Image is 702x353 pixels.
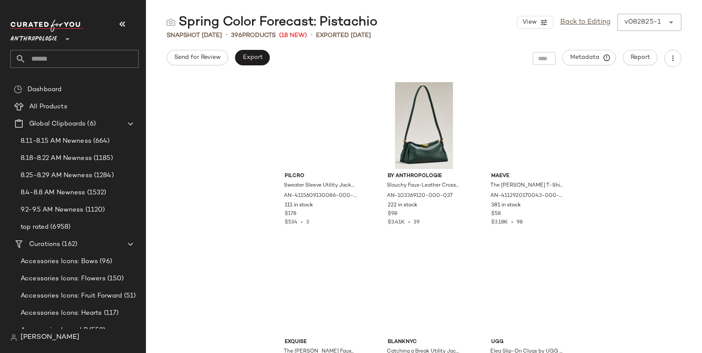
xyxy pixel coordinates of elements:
span: Curations [29,239,60,249]
span: The [PERSON_NAME] T-Shirt by Maeve in Green, Women's, Size: Large, Cotton at Anthropologie [490,182,563,190]
span: • [405,220,413,225]
span: (162) [60,239,77,249]
span: Export [242,54,262,61]
span: $58 [491,210,501,218]
img: svg%3e [14,85,22,94]
span: $3.41K [388,220,405,225]
span: (18 New) [279,31,307,40]
span: 8.11-8.15 AM Newness [21,136,91,146]
span: AN-103369120-000-037 [387,192,453,200]
span: Metadata [570,54,609,61]
span: (150) [106,274,124,284]
span: 8.4-8.8 AM Newness [21,188,85,198]
span: [PERSON_NAME] [21,332,79,343]
img: svg%3e [167,18,175,27]
span: 8.25-8.29 AM Newness [21,171,92,181]
span: • [310,30,313,40]
img: svg%3e [10,334,17,341]
p: Exported [DATE] [316,31,371,40]
span: (664) [91,136,110,146]
span: (1120) [84,205,105,215]
span: 381 in stock [491,202,521,209]
span: Report [630,54,650,61]
span: (1532) [85,188,106,198]
span: Anthropologie [10,29,57,45]
a: Back to Editing [560,17,611,28]
span: (51) [122,291,136,301]
span: (6958) [49,222,70,232]
span: $534 [285,220,298,225]
button: Report [623,50,657,65]
div: Spring Color Forecast: Pistachio [167,14,377,31]
span: View [522,19,536,26]
span: $98 [388,210,397,218]
span: 396 [231,32,242,39]
button: Metadata [562,50,616,65]
span: 9.2-9.5 AM Newness [21,205,84,215]
span: 222 in stock [388,202,417,209]
div: Products [231,31,276,40]
span: All Products [29,102,67,112]
span: (117) [102,308,119,318]
span: Accessories Icons: Fruit Forward [21,291,122,301]
span: • [298,220,306,225]
span: (96) [98,257,112,267]
span: Sweater Sleeve Utility Jacket by Pilcro in Green, Women's, Size: XS, Cotton at Anthropologie [284,182,356,190]
span: • [508,220,517,225]
span: (6) [85,119,95,129]
span: Slouchy Faux-Leather Crossbody Bag by Anthropologie in Green, Women's, Polyester/Leather/Polyuret... [387,182,459,190]
span: Exquise [285,338,357,346]
span: $3.18K [491,220,508,225]
span: Accessories Icons LP [21,325,88,335]
span: Maeve [491,172,564,180]
span: Pilcro [285,172,357,180]
span: AN-4112920170043-000-230 [490,192,563,200]
span: 8.18-8.22 AM Newness [21,153,92,163]
span: Snapshot [DATE] [167,31,222,40]
span: AN-4115609130086-000-038 [284,192,356,200]
span: BLANKNYC [388,338,460,346]
span: 98 [517,220,523,225]
span: top rated [21,222,49,232]
img: cfy_white_logo.C9jOOHJF.svg [10,20,83,32]
img: 103369120_037_b [381,82,467,169]
span: Accessories Icons: Flowers [21,274,106,284]
span: (1284) [92,171,114,181]
span: Send for Review [174,54,221,61]
span: Accessories Icons: Bows [21,257,98,267]
button: Send for Review [167,50,228,65]
span: 111 in stock [285,202,313,209]
span: Global Clipboards [29,119,85,129]
span: (1185) [92,153,113,163]
span: (558) [88,325,106,335]
span: • [225,30,228,40]
span: By Anthropologie [388,172,460,180]
button: View [517,16,553,29]
span: UGG [491,338,564,346]
span: Accessories Icons: Hearts [21,308,102,318]
span: Dashboard [27,85,61,95]
span: 39 [413,220,419,225]
button: Export [235,50,270,65]
div: v082825-1 [624,17,661,28]
span: 3 [306,220,309,225]
span: $178 [285,210,296,218]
